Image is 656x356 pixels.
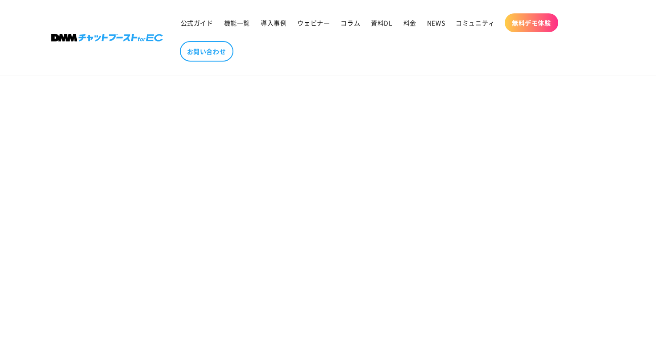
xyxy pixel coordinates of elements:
[297,19,330,27] span: ウェビナー
[340,19,360,27] span: コラム
[175,13,219,32] a: 公式ガイド
[261,19,286,27] span: 導入事例
[255,13,292,32] a: 導入事例
[224,19,250,27] span: 機能一覧
[180,41,233,62] a: お問い合わせ
[51,34,163,41] img: 株式会社DMM Boost
[371,19,392,27] span: 資料DL
[512,19,551,27] span: 無料デモ体験
[292,13,335,32] a: ウェビナー
[505,13,558,32] a: 無料デモ体験
[422,13,450,32] a: NEWS
[219,13,255,32] a: 機能一覧
[335,13,365,32] a: コラム
[181,19,213,27] span: 公式ガイド
[187,47,226,55] span: お問い合わせ
[450,13,500,32] a: コミュニティ
[365,13,398,32] a: 資料DL
[403,19,416,27] span: 料金
[398,13,422,32] a: 料金
[456,19,495,27] span: コミュニティ
[427,19,445,27] span: NEWS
